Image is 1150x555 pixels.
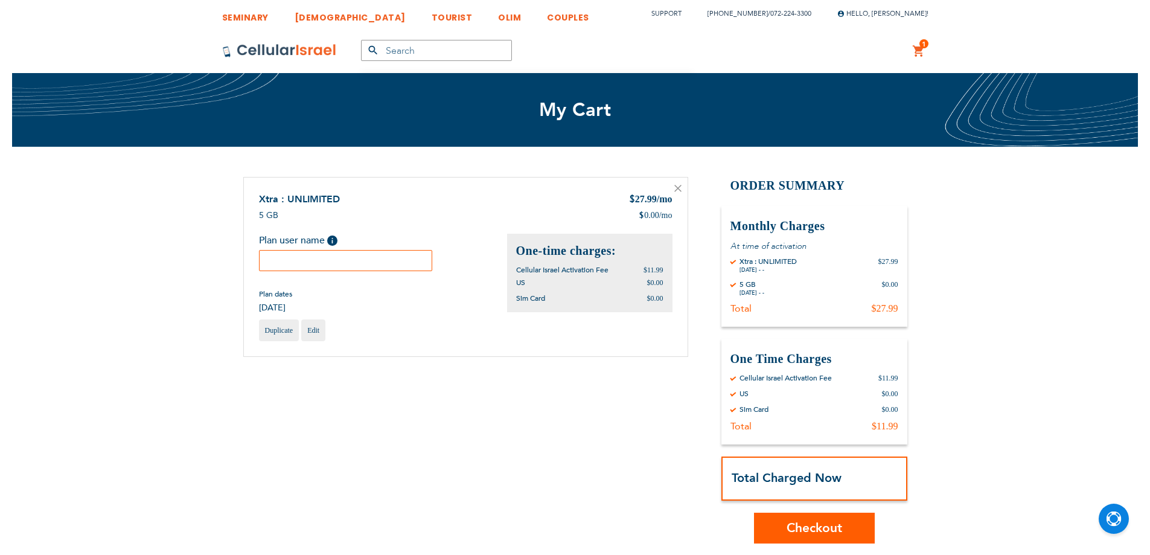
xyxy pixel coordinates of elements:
[730,303,752,315] div: Total
[259,193,340,206] a: Xtra : UNLIMITED
[730,351,898,367] h3: One Time Charges
[740,257,797,266] div: Xtra : UNLIMITED
[307,326,319,335] span: Edit
[659,210,672,222] span: /mo
[516,243,663,259] h2: One-time charges:
[708,9,768,18] a: [PHONE_NUMBER]
[878,373,898,383] div: $11.99
[882,389,898,399] div: $0.00
[629,193,672,207] div: 27.99
[740,266,797,274] div: [DATE] - -
[647,278,663,287] span: $0.00
[259,302,292,313] span: [DATE]
[730,218,898,234] h3: Monthly Charges
[647,294,663,303] span: $0.00
[922,39,926,49] span: 1
[740,280,764,289] div: 5 GB
[878,257,898,274] div: $27.99
[259,289,292,299] span: Plan dates
[837,9,928,18] span: Hello, [PERSON_NAME]!
[695,5,811,22] li: /
[882,405,898,414] div: $0.00
[498,3,521,25] a: OLIM
[787,519,842,537] span: Checkout
[639,210,644,222] span: $
[222,43,337,58] img: Cellular Israel Logo
[265,326,293,335] span: Duplicate
[740,289,764,297] div: [DATE] - -
[872,420,898,432] div: $11.99
[295,3,406,25] a: [DEMOGRAPHIC_DATA]
[721,177,907,194] h2: Order Summary
[259,234,325,247] span: Plan user name
[644,266,663,274] span: $11.99
[754,513,875,544] button: Checkout
[259,319,299,341] a: Duplicate
[516,294,545,303] span: Sim Card
[222,3,269,25] a: SEMINARY
[361,40,512,61] input: Search
[872,303,898,315] div: $27.99
[629,193,635,207] span: $
[882,280,898,297] div: $0.00
[432,3,473,25] a: TOURIST
[740,405,768,414] div: Sim Card
[516,265,609,275] span: Cellular Israel Activation Fee
[259,210,278,221] span: 5 GB
[912,44,925,59] a: 1
[657,194,672,204] span: /mo
[740,389,749,399] div: US
[539,97,612,123] span: My Cart
[516,278,525,287] span: US
[547,3,589,25] a: COUPLES
[651,9,682,18] a: Support
[770,9,811,18] a: 072-224-3300
[732,470,842,486] strong: Total Charged Now
[301,319,325,341] a: Edit
[327,236,337,246] span: Help
[639,210,672,222] div: 0.00
[740,373,832,383] div: Cellular Israel Activation Fee
[730,240,898,252] p: At time of activation
[730,420,752,432] div: Total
